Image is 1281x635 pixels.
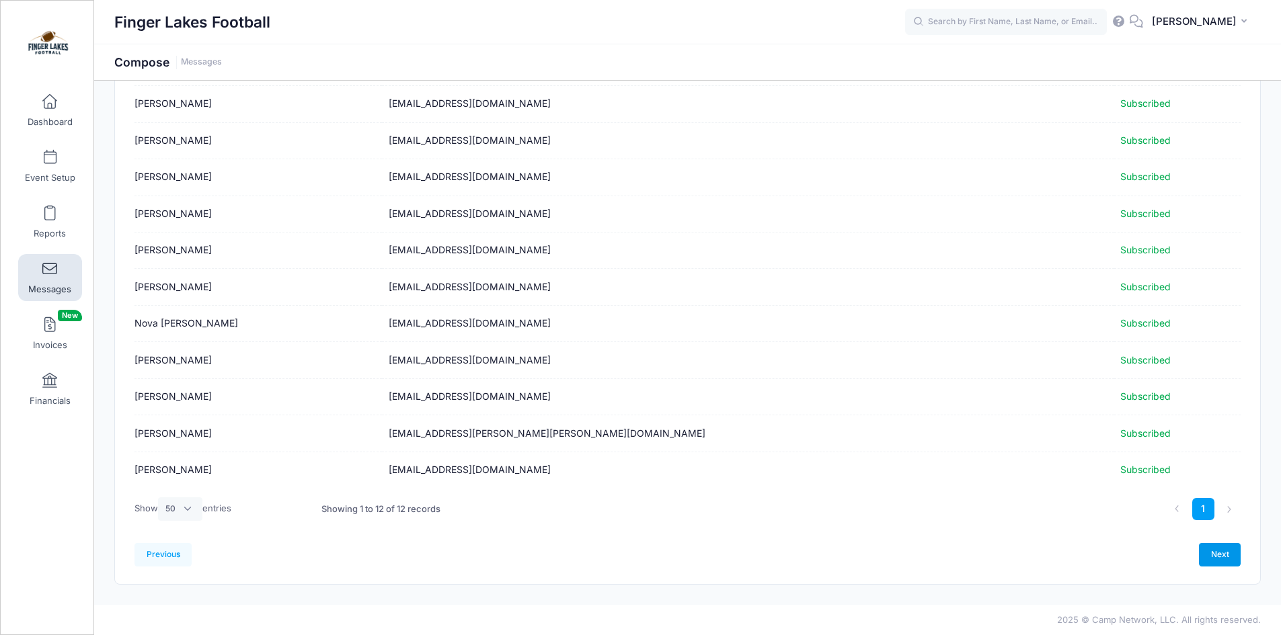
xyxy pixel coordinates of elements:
td: [EMAIL_ADDRESS][DOMAIN_NAME] [382,196,1114,232]
td: [PERSON_NAME] [134,196,382,232]
span: Subscribed [1120,134,1171,146]
a: Financials [18,366,82,413]
a: Dashboard [18,87,82,134]
img: Finger Lakes Football [23,21,73,71]
span: Financials [30,395,71,407]
h1: Finger Lakes Football [114,7,270,38]
span: Subscribed [1120,354,1171,366]
h1: Compose [114,55,222,69]
td: [PERSON_NAME] [134,415,382,452]
div: Showing 1 to 12 of 12 records [321,494,440,525]
td: [PERSON_NAME] [134,86,382,122]
span: Subscribed [1120,208,1171,219]
span: Subscribed [1120,281,1171,292]
td: [EMAIL_ADDRESS][DOMAIN_NAME] [382,123,1114,159]
span: Subscribed [1120,427,1171,439]
td: [PERSON_NAME] [134,232,382,269]
td: [PERSON_NAME] [134,123,382,159]
span: Reports [34,228,66,239]
td: [EMAIL_ADDRESS][DOMAIN_NAME] [382,306,1114,342]
button: [PERSON_NAME] [1143,7,1261,38]
select: Showentries [158,497,202,520]
td: [EMAIL_ADDRESS][DOMAIN_NAME] [382,379,1114,415]
a: Messages [181,57,222,67]
td: [EMAIL_ADDRESS][DOMAIN_NAME] [382,232,1114,269]
td: [EMAIL_ADDRESS][DOMAIN_NAME] [382,86,1114,122]
span: Messages [28,284,71,295]
span: Subscribed [1120,97,1171,109]
input: Search by First Name, Last Name, or Email... [905,9,1107,36]
a: Finger Lakes Football [1,14,95,78]
a: Next [1199,543,1241,566]
span: Subscribed [1120,171,1171,182]
td: [EMAIL_ADDRESS][DOMAIN_NAME] [382,452,1114,488]
a: Previous [134,543,192,566]
td: [EMAIL_ADDRESS][DOMAIN_NAME] [382,269,1114,305]
td: [PERSON_NAME] [134,342,382,378]
label: Show entries [134,497,231,520]
span: Subscribed [1120,244,1171,255]
a: Event Setup [18,142,82,189]
span: Invoices [33,339,67,351]
span: Subscribed [1120,464,1171,475]
span: New [58,310,82,321]
td: [EMAIL_ADDRESS][DOMAIN_NAME] [382,159,1114,196]
td: [PERSON_NAME] [134,159,382,196]
td: [EMAIL_ADDRESS][DOMAIN_NAME] [382,342,1114,378]
a: 1 [1192,498,1214,520]
td: Nova [PERSON_NAME] [134,306,382,342]
span: Dashboard [28,116,73,128]
span: Subscribed [1120,390,1171,402]
td: [PERSON_NAME] [134,269,382,305]
span: [PERSON_NAME] [1152,14,1237,29]
span: 2025 © Camp Network, LLC. All rights reserved. [1057,614,1261,625]
span: Event Setup [25,172,75,183]
td: [PERSON_NAME] [134,452,382,488]
a: Reports [18,198,82,245]
a: Messages [18,254,82,301]
td: [EMAIL_ADDRESS][PERSON_NAME][PERSON_NAME][DOMAIN_NAME] [382,415,1114,452]
a: InvoicesNew [18,310,82,357]
td: [PERSON_NAME] [134,379,382,415]
span: Subscribed [1120,317,1171,329]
